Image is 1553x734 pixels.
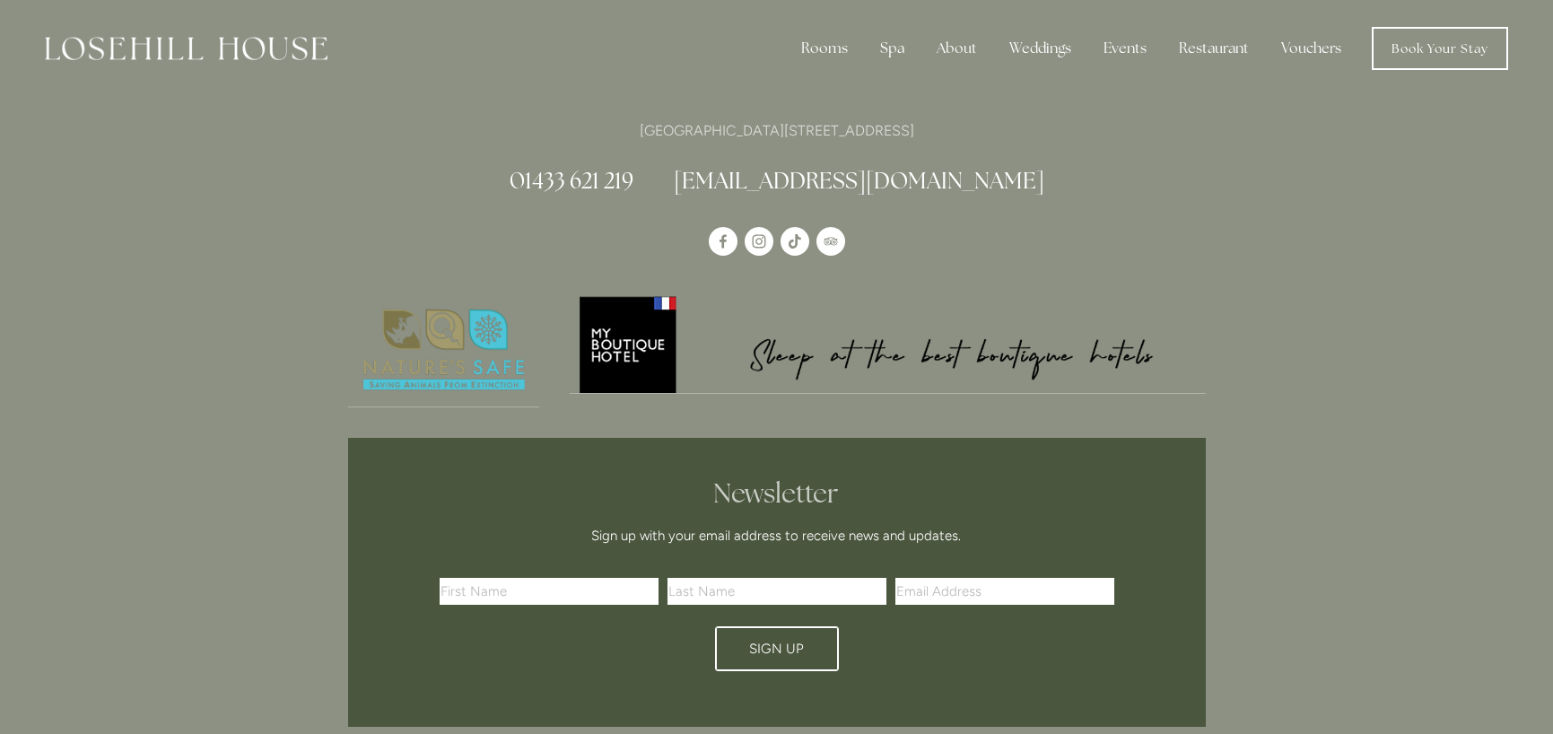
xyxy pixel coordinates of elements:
span: Sign Up [749,641,804,657]
button: Sign Up [715,626,839,671]
div: Events [1089,31,1161,66]
a: Book Your Stay [1372,27,1508,70]
h2: Newsletter [446,477,1108,510]
input: Email Address [895,578,1114,605]
img: My Boutique Hotel - Logo [570,293,1206,393]
a: Losehill House Hotel & Spa [709,227,737,256]
a: TikTok [781,227,809,256]
a: Nature's Safe - Logo [348,293,540,407]
p: Sign up with your email address to receive news and updates. [446,525,1108,546]
div: Spa [866,31,919,66]
a: 01433 621 219 [510,166,633,195]
div: Rooms [787,31,862,66]
div: Restaurant [1165,31,1263,66]
img: Nature's Safe - Logo [348,293,540,406]
input: First Name [440,578,659,605]
img: Losehill House [45,37,327,60]
a: Instagram [745,227,773,256]
a: [EMAIL_ADDRESS][DOMAIN_NAME] [674,166,1044,195]
a: Vouchers [1267,31,1356,66]
input: Last Name [667,578,886,605]
div: About [922,31,991,66]
a: TripAdvisor [816,227,845,256]
div: Weddings [995,31,1086,66]
a: My Boutique Hotel - Logo [570,293,1206,394]
p: [GEOGRAPHIC_DATA][STREET_ADDRESS] [348,118,1206,143]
